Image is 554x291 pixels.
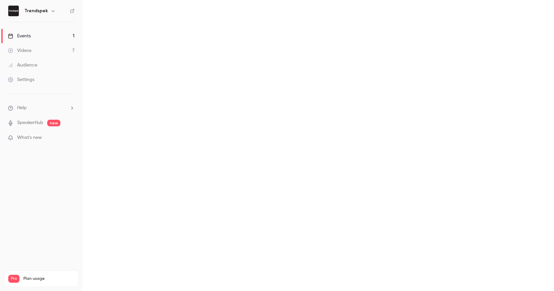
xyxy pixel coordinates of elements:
div: Events [8,33,31,39]
div: Settings [8,76,34,83]
iframe: Noticeable Trigger [67,135,75,141]
span: What's new [17,134,42,141]
span: Plan usage [23,276,74,281]
li: help-dropdown-opener [8,104,75,111]
h6: Trendspek [24,8,48,14]
div: Videos [8,47,31,54]
div: Audience [8,62,37,68]
img: Trendspek [8,6,19,16]
span: new [47,120,60,126]
span: Pro [8,275,19,283]
span: Help [17,104,27,111]
a: SpeakerHub [17,119,43,126]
